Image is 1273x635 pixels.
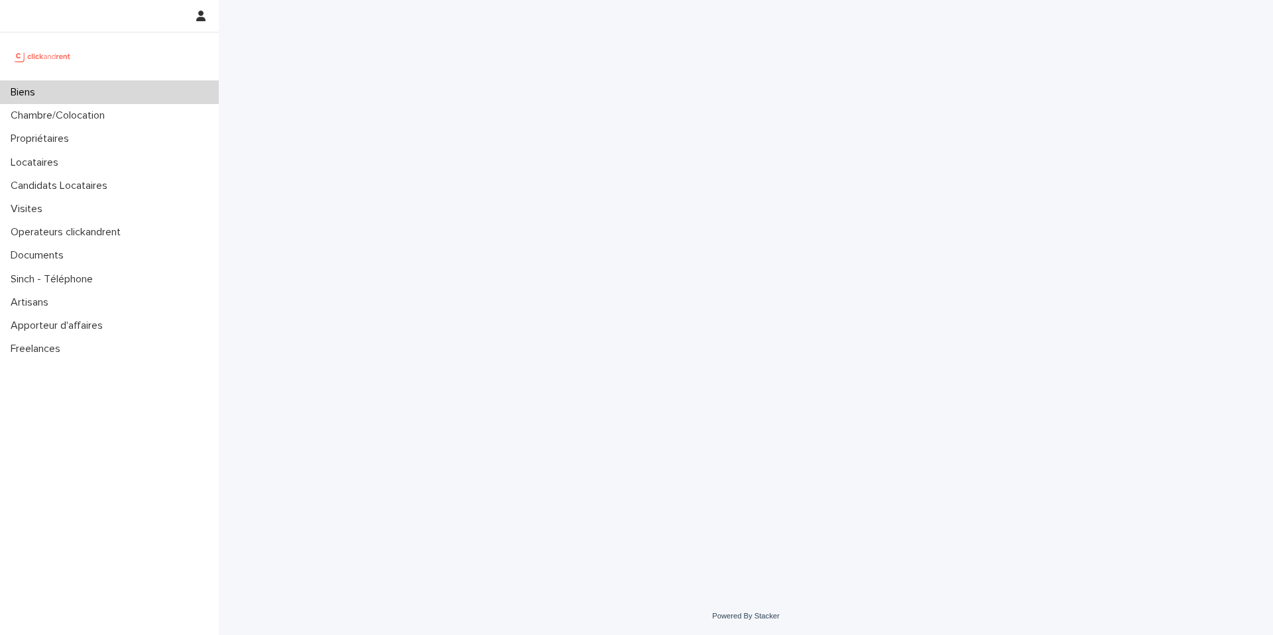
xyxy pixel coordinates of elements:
p: Visites [5,203,53,215]
p: Apporteur d'affaires [5,319,113,332]
p: Freelances [5,343,71,355]
p: Candidats Locataires [5,180,118,192]
p: Locataires [5,156,69,169]
p: Documents [5,249,74,262]
p: Artisans [5,296,59,309]
p: Biens [5,86,46,99]
p: Propriétaires [5,133,80,145]
p: Sinch - Téléphone [5,273,103,286]
p: Chambre/Colocation [5,109,115,122]
a: Powered By Stacker [712,612,779,620]
img: UCB0brd3T0yccxBKYDjQ [11,43,75,70]
p: Operateurs clickandrent [5,226,131,239]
